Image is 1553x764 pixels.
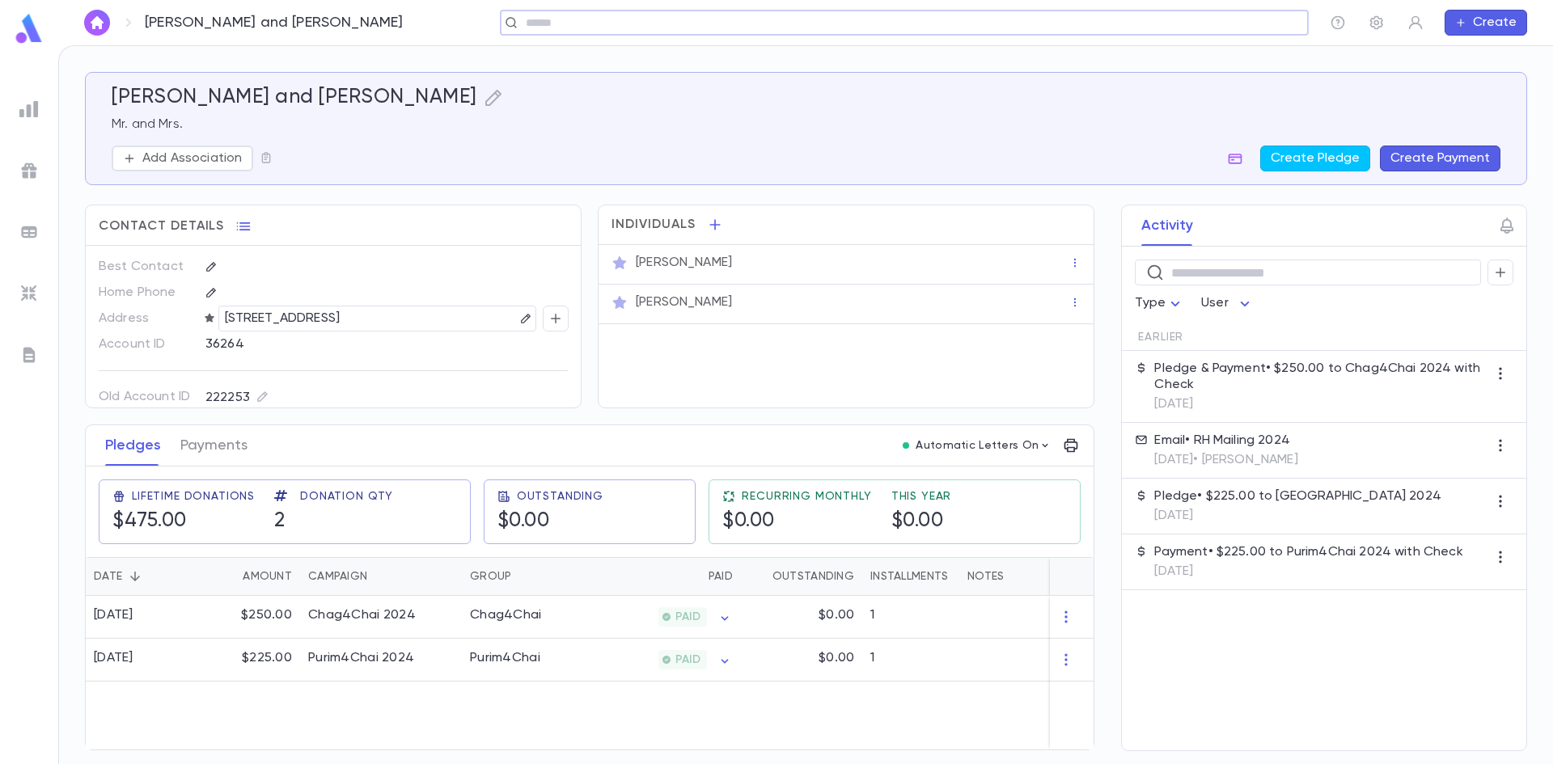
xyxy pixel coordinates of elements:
div: Chag4Chai 2024 [308,607,416,623]
p: Add Association [142,150,242,167]
div: [DATE] [94,650,133,666]
button: Create [1445,10,1527,36]
div: Date [86,557,195,596]
p: Account ID [99,331,192,357]
p: [DATE] [1154,396,1487,412]
span: PAID [669,653,707,666]
span: Recurring Monthly [742,490,871,503]
div: Outstanding [741,557,862,596]
div: Purim4Chai [470,650,540,666]
p: [DATE] [1154,508,1441,524]
h5: $475.00 [112,509,255,534]
p: Address [99,306,192,331]
img: letters_grey.7941b92b52307dd3b8a917253454ce1c.svg [19,345,39,365]
img: imports_grey.530a8a0e642e233f2baf0ef88e8c9fcb.svg [19,284,39,303]
p: [DATE] • [PERSON_NAME] [1154,452,1297,468]
h5: $0.00 [497,509,603,534]
div: Type [1135,288,1185,319]
p: Payment • $225.00 to Purim4Chai 2024 with Check [1154,544,1462,560]
p: $0.00 [819,607,854,623]
h5: 2 [274,509,393,534]
p: Old Account ID [99,384,192,410]
div: Campaign [300,557,462,596]
span: Lifetime Donations [132,490,255,503]
span: Outstanding [517,490,603,503]
img: home_white.a664292cf8c1dea59945f0da9f25487c.svg [87,16,107,29]
div: Notes [959,557,1162,596]
img: campaigns_grey.99e729a5f7ee94e3726e6486bddda8f1.svg [19,161,39,180]
span: Individuals [611,217,696,233]
span: Contact Details [99,218,224,234]
div: [DATE] [94,607,133,623]
span: Donation Qty [300,490,393,503]
img: reports_grey.c525e4749d1bce6a11f5fe2a8de1b229.svg [19,99,39,119]
div: Group [462,557,583,596]
div: Outstanding [772,557,854,596]
p: [PERSON_NAME] [636,255,732,271]
p: [DATE] [1154,564,1462,580]
div: User [1201,288,1255,319]
img: batches_grey.339ca447c9d9533ef1741baa751efc33.svg [19,222,39,242]
div: Amount [243,557,292,596]
button: Sort [122,564,148,589]
p: Mr. and Mrs. [112,116,1500,133]
div: Campaign [308,557,367,596]
span: Earlier [1138,331,1183,344]
div: 36264 [205,331,488,356]
p: $0.00 [819,650,854,666]
span: This Year [891,490,952,503]
button: Create Payment [1380,146,1500,171]
h5: [PERSON_NAME] and [PERSON_NAME] [112,86,477,110]
button: Create Pledge [1260,146,1370,171]
button: Payments [180,425,248,466]
h5: $0.00 [891,509,952,534]
span: PAID [669,610,707,623]
div: Purim4Chai 2024 [308,650,414,666]
p: Pledge & Payment • $250.00 to Chag4Chai 2024 with Check [1154,361,1487,393]
div: Paid [709,557,733,596]
div: 1 [862,639,959,682]
div: 1 [862,596,959,639]
div: Notes [967,557,1004,596]
button: Automatic Letters On [896,434,1058,457]
div: Date [94,557,122,596]
div: $250.00 [195,596,300,639]
p: [STREET_ADDRESS] [225,309,341,328]
p: Automatic Letters On [916,439,1039,452]
div: Paid [583,557,741,596]
div: Amount [195,557,300,596]
div: Group [470,557,511,596]
button: Activity [1141,205,1193,246]
img: logo [13,13,45,44]
p: Email • RH Mailing 2024 [1154,433,1297,449]
p: [PERSON_NAME] [636,294,732,310]
button: Pledges [105,425,161,466]
button: Add Association [112,146,253,171]
div: Installments [862,557,959,596]
p: Best Contact [99,254,192,280]
span: Type [1135,297,1166,310]
div: $225.00 [195,639,300,682]
p: Pledge • $225.00 to [GEOGRAPHIC_DATA] 2024 [1154,488,1441,504]
div: Installments [870,557,948,596]
div: Chag4Chai [470,607,542,623]
h5: $0.00 [722,509,871,534]
div: 222253 [205,387,269,407]
p: [PERSON_NAME] and [PERSON_NAME] [145,14,404,32]
span: User [1201,297,1229,310]
p: Home Phone [99,280,192,306]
